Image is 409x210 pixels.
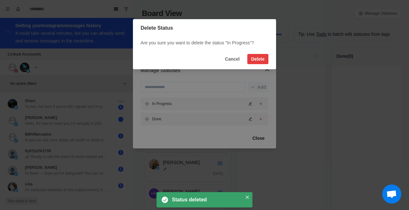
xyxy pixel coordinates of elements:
[133,37,276,49] div: Are you sure you want to delete the status "In Progress"?
[243,193,251,201] button: Close
[382,184,401,204] div: Open chat
[221,54,243,64] button: Cancel
[172,196,240,204] div: Status deleted
[133,19,276,37] header: Delete Status
[247,54,268,64] button: Delete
